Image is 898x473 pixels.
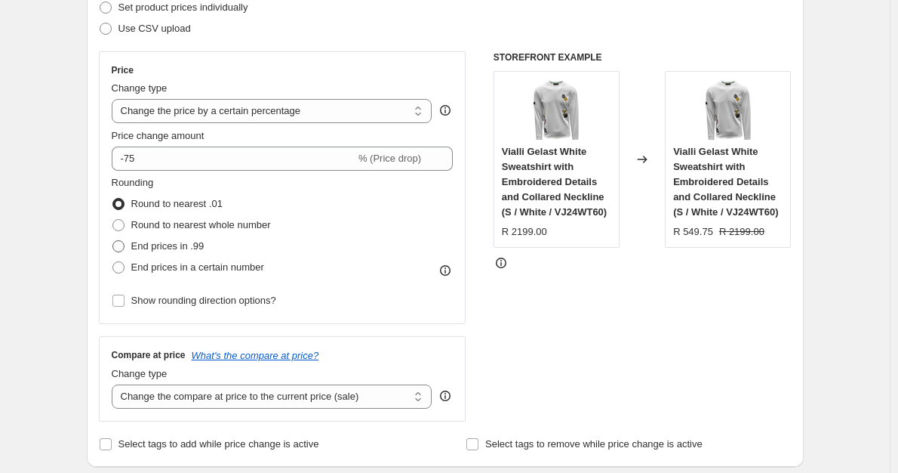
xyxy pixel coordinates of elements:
span: Round to nearest whole number [131,219,271,230]
span: Round to nearest .01 [131,198,223,209]
span: Price change amount [112,130,205,141]
div: R 2199.00 [502,224,547,240]
strike: R 2199.00 [719,224,764,240]
button: What's the compare at price? [192,350,319,361]
div: help [438,103,453,118]
input: -15 [112,147,355,171]
span: Vialli Gelast White Sweatshirt with Embroidered Details and Collared Neckline (S / White / VJ24WT60) [502,146,607,218]
h6: STOREFRONT EXAMPLE [494,51,792,63]
span: Set product prices individually [118,2,248,13]
div: help [438,388,453,403]
div: R 549.75 [673,224,713,240]
span: Change type [112,82,168,94]
span: Change type [112,368,168,379]
span: End prices in a certain number [131,261,264,273]
img: vialli-vj24wt60-gelast-sweatshirt-white-1_80x.png [526,79,586,140]
h3: Price [112,64,134,76]
span: Rounding [112,177,154,188]
span: End prices in .99 [131,240,205,252]
span: Use CSV upload [118,23,191,34]
img: vialli-vj24wt60-gelast-sweatshirt-white-1_80x.png [698,79,758,140]
span: Select tags to add while price change is active [118,438,319,450]
span: % (Price drop) [358,153,421,164]
span: Select tags to remove while price change is active [485,438,703,450]
span: Show rounding direction options? [131,295,276,306]
span: Vialli Gelast White Sweatshirt with Embroidered Details and Collared Neckline (S / White / VJ24WT60) [673,146,778,218]
h3: Compare at price [112,349,186,361]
